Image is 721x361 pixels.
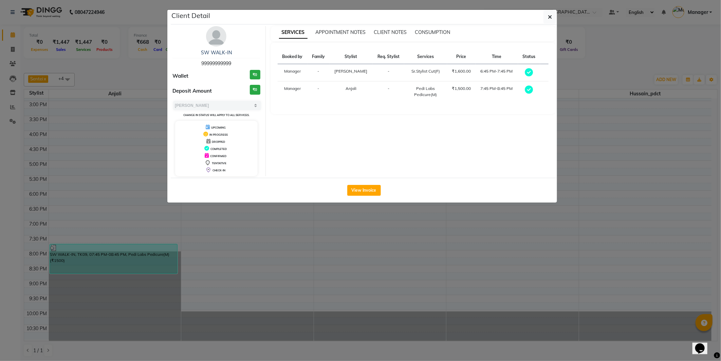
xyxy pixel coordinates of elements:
[308,81,330,102] td: -
[374,29,407,35] span: CLIENT NOTES
[447,50,476,64] th: Price
[206,26,226,46] img: avatar
[278,64,308,81] td: Manager
[250,85,260,95] h3: ₹0
[316,29,366,35] span: APPOINTMENT NOTES
[210,147,227,151] span: COMPLETED
[278,50,308,64] th: Booked by
[335,69,368,74] span: [PERSON_NAME]
[404,50,447,64] th: Services
[692,334,714,354] iframe: chat widget
[172,87,212,95] span: Deposit Amount
[250,70,260,80] h3: ₹0
[212,169,225,172] span: CHECK-IN
[172,72,188,80] span: Wallet
[518,50,540,64] th: Status
[330,50,373,64] th: Stylist
[308,50,330,64] th: Family
[415,29,450,35] span: CONSUMPTION
[346,86,356,91] span: Anjali
[279,26,308,39] span: SERVICES
[171,11,210,21] h5: Client Detail
[408,85,443,98] div: Pedi Labs Pedicure(M)
[347,185,381,196] button: View Invoice
[212,140,225,144] span: DROPPED
[278,81,308,102] td: Manager
[201,50,232,56] a: SW WALK-IN
[451,85,472,92] div: ₹1,500.00
[211,126,226,129] span: UPCOMING
[308,64,330,81] td: -
[373,64,404,81] td: -
[476,64,518,81] td: 6:45 PM-7:45 PM
[408,68,443,74] div: Sr.Stylist Cut(F)
[373,50,404,64] th: Req. Stylist
[373,81,404,102] td: -
[451,68,472,74] div: ₹1,600.00
[209,133,228,136] span: IN PROGRESS
[476,81,518,102] td: 7:45 PM-8:45 PM
[201,60,231,66] span: 99999999999
[183,113,249,117] small: Change in status will apply to all services.
[476,50,518,64] th: Time
[212,161,226,165] span: TENTATIVE
[210,154,226,158] span: CONFIRMED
